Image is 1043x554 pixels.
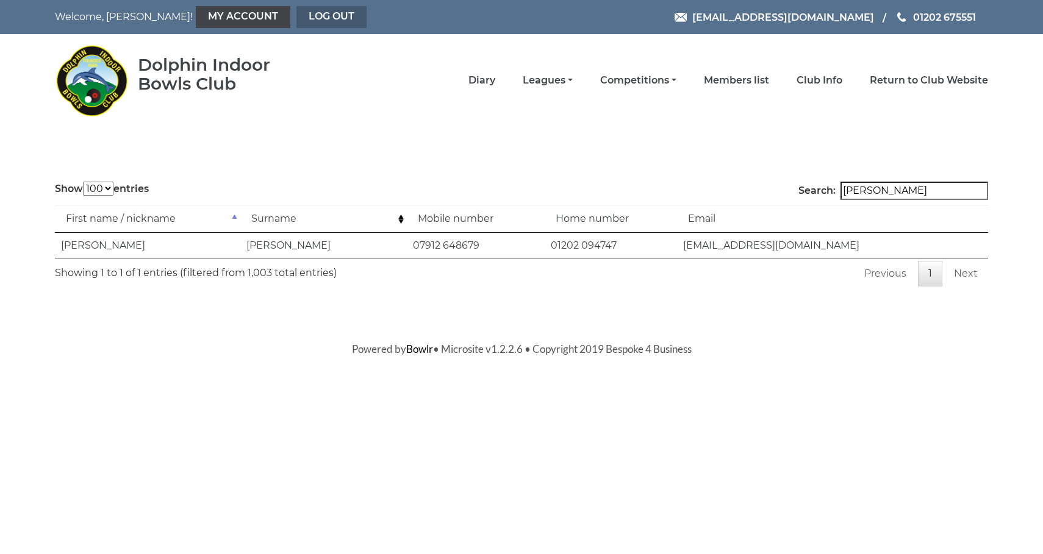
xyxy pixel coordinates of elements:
[918,261,942,286] a: 1
[704,74,769,87] a: Members list
[55,258,337,280] div: Showing 1 to 1 of 1 entries (filtered from 1,003 total entries)
[897,12,906,22] img: Phone us
[545,233,677,258] td: 01202 094747
[468,74,495,87] a: Diary
[240,205,407,233] td: Surname: activate to sort column ascending
[840,182,988,200] input: Search:
[913,11,976,23] span: 01202 675551
[55,182,149,196] label: Show entries
[692,11,874,23] span: [EMAIL_ADDRESS][DOMAIN_NAME]
[895,10,976,25] a: Phone us 01202 675551
[870,74,988,87] a: Return to Club Website
[406,343,433,355] a: Bowlr
[407,233,545,258] td: 07912 648679
[798,182,988,200] label: Search:
[944,261,988,286] a: Next
[55,233,240,258] td: [PERSON_NAME]
[55,6,433,28] nav: Welcome, [PERSON_NAME]!
[407,205,545,233] td: Mobile number
[523,74,573,87] a: Leagues
[677,233,988,258] td: [EMAIL_ADDRESS][DOMAIN_NAME]
[196,6,290,28] a: My Account
[545,205,677,233] td: Home number
[138,55,309,93] div: Dolphin Indoor Bowls Club
[352,343,692,355] span: Powered by • Microsite v1.2.2.6 • Copyright 2019 Bespoke 4 Business
[296,6,367,28] a: Log out
[854,261,917,286] a: Previous
[600,74,676,87] a: Competitions
[55,205,240,233] td: First name / nickname: activate to sort column descending
[240,233,407,258] td: [PERSON_NAME]
[83,182,113,196] select: Showentries
[675,13,687,22] img: Email
[797,74,842,87] a: Club Info
[677,205,988,233] td: Email
[675,10,874,25] a: Email [EMAIL_ADDRESS][DOMAIN_NAME]
[55,38,128,123] img: Dolphin Indoor Bowls Club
